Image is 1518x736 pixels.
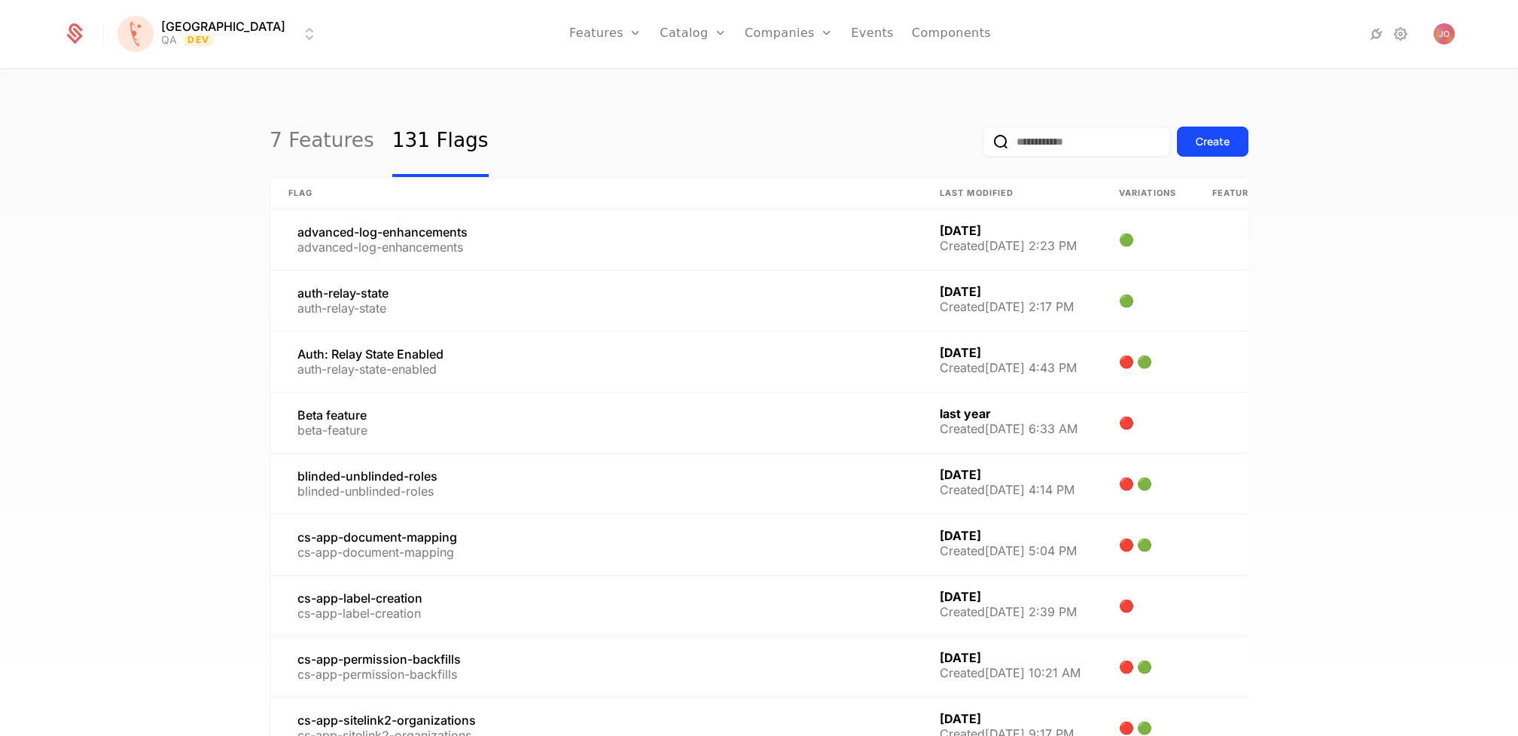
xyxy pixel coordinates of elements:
[922,178,1101,209] th: Last Modified
[1367,25,1385,43] a: Integrations
[270,178,922,209] th: Flag
[1196,134,1230,149] div: Create
[161,20,285,32] span: [GEOGRAPHIC_DATA]
[1101,178,1194,209] th: Variations
[1434,23,1455,44] img: Jelena Obradovic
[1434,23,1455,44] button: Open user button
[392,106,489,177] a: 131 Flags
[122,17,319,50] button: Select environment
[1177,127,1248,157] button: Create
[270,106,374,177] a: 7 Features
[183,34,214,46] span: Dev
[161,32,177,47] div: QA
[117,16,154,52] img: Florence
[1391,25,1410,43] a: Settings
[1194,178,1336,209] th: Feature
